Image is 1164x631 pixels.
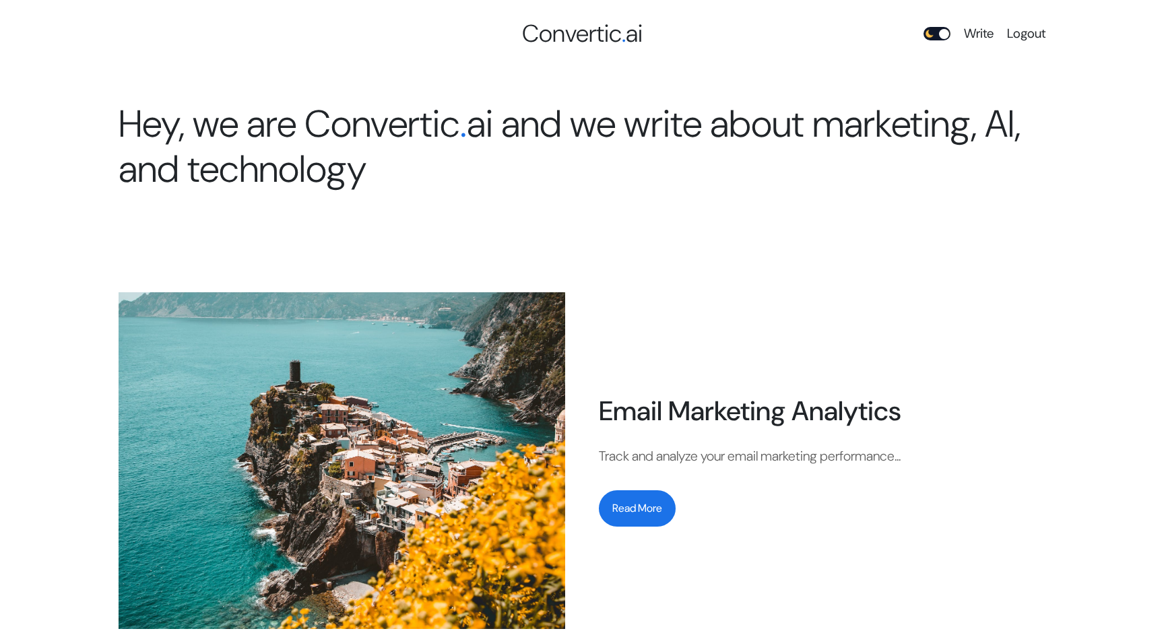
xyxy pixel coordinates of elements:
[119,101,1045,191] h1: Hey, we are Convertic ai and we write about marketing, AI, and technology
[1007,24,1045,44] span: Logout
[599,446,1045,466] p: Track and analyze your email marketing performance...
[599,490,676,527] button: Read More
[599,490,1045,527] a: Read More
[428,15,737,52] a: Convertic.ai
[599,395,1045,427] h1: Email Marketing Analytics
[925,29,934,38] img: moon
[964,24,994,44] a: Write
[460,99,467,148] span: .
[622,18,626,49] span: .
